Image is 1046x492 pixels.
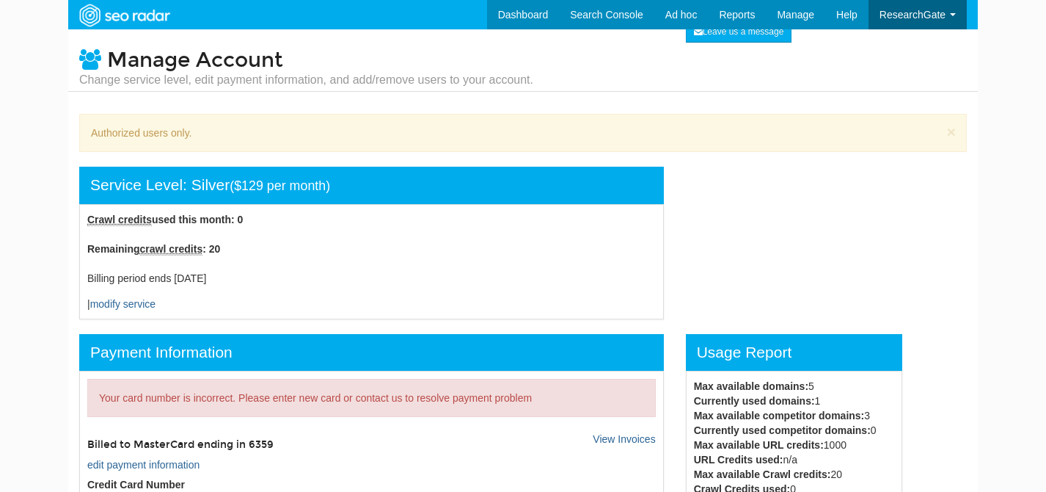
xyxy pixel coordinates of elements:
strong: Currently used competitor domains: [694,424,871,436]
div: Payment Information [79,334,664,371]
strong: Max available competitor domains: [694,410,865,422]
div: Service Level: Silver [79,167,664,204]
span: Manage Account [107,48,283,73]
div: Your card number is incorrect. Please enter new card or contact us to resolve payment problem [99,391,644,405]
a: View Invoices [593,433,655,445]
button: × [947,124,956,140]
strong: Max available Crawl credits: [694,469,831,480]
strong: Max available domains: [694,380,808,392]
label: used this month: 0 [87,212,243,227]
strong: Currently used domains: [694,395,815,407]
a: modify service [90,298,156,310]
strong: URL Credits used: [694,454,783,466]
span: Manage [777,9,814,21]
div: | [79,204,664,319]
small: Change service level, edit payment information, and add/remove users to your account. [79,72,533,88]
strong: Max available URL credits: [694,439,824,451]
img: SEORadar [73,2,175,29]
abbr: Crawl credits [87,214,152,226]
div: Authorized users only. [79,114,967,152]
span: Help [836,9,857,21]
label: Remaining : 20 [87,242,220,256]
a: edit payment information [87,459,200,471]
span: Ad hoc [665,9,698,21]
small: ($129 per month) [230,178,330,193]
div: Usage Report [686,334,902,371]
span: Reports [719,9,755,21]
span: ResearchGate [879,9,946,21]
div: Billing period ends [DATE] [87,271,656,286]
abbr: crawl credits [140,243,203,256]
label: Credit Card Number [87,472,185,492]
h5: Billed to MasterCard ending in 6359 [87,439,360,450]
